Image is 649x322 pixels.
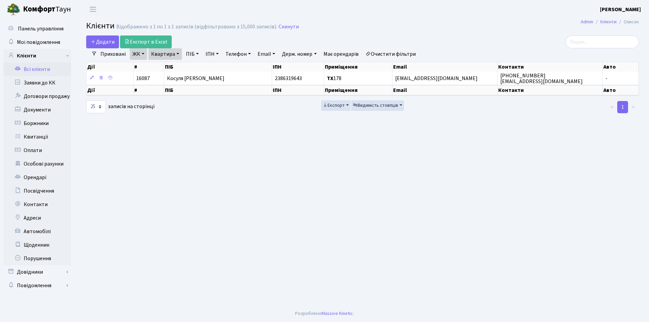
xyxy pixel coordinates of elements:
[18,25,64,32] span: Панель управління
[321,48,361,60] a: Має орендарів
[7,3,20,16] img: logo.png
[3,144,71,157] a: Оплати
[3,198,71,211] a: Контакти
[327,75,341,82] span: 178
[134,62,164,72] th: #
[86,100,154,113] label: записів на сторінці
[86,20,115,32] span: Клієнти
[23,4,55,15] b: Комфорт
[203,48,221,60] a: ІПН
[148,48,182,60] a: Квартира
[116,24,277,30] div: Відображено з 1 по 1 з 1 записів (відфільтровано з 15,000 записів).
[136,75,150,82] span: 16087
[255,48,278,60] a: Email
[605,75,607,82] span: -
[566,35,639,48] input: Пошук...
[17,39,60,46] span: Мої повідомлення
[603,62,639,72] th: Авто
[3,76,71,90] a: Заявки до КК
[279,48,319,60] a: Держ. номер
[120,35,172,48] a: Експорт в Excel
[3,35,71,49] a: Мої повідомлення
[600,6,641,13] b: [PERSON_NAME]
[134,85,164,95] th: #
[86,100,106,113] select: записів на сторінці
[327,75,333,82] b: ТХ
[164,85,272,95] th: ПІБ
[3,90,71,103] a: Договори продажу
[3,22,71,35] a: Панель управління
[87,85,134,95] th: Дії
[617,18,639,26] li: Список
[295,310,354,317] div: Розроблено .
[3,103,71,117] a: Документи
[392,85,498,95] th: Email
[617,101,628,113] a: 1
[86,35,119,48] a: Додати
[600,5,641,14] a: [PERSON_NAME]
[603,85,639,95] th: Авто
[98,48,128,60] a: Приховані
[500,72,583,85] span: [PHONE_NUMBER] [EMAIL_ADDRESS][DOMAIN_NAME]
[3,265,71,279] a: Довідники
[392,62,498,72] th: Email
[600,18,617,25] a: Клієнти
[581,18,593,25] a: Admin
[571,15,649,29] nav: breadcrumb
[498,85,603,95] th: Контакти
[324,62,392,72] th: Приміщення
[164,62,272,72] th: ПІБ
[3,63,71,76] a: Всі клієнти
[351,100,404,111] button: Видимість стовпців
[223,48,254,60] a: Телефон
[3,157,71,171] a: Особові рахунки
[272,85,324,95] th: ІПН
[183,48,201,60] a: ПІБ
[321,310,353,317] a: Massive Kinetic
[130,48,147,60] a: ЖК
[323,102,345,109] span: Експорт
[498,62,603,72] th: Контакти
[395,75,478,82] span: [EMAIL_ADDRESS][DOMAIN_NAME]
[3,184,71,198] a: Посвідчення
[363,48,418,60] a: Очистити фільтри
[279,24,299,30] a: Скинути
[87,62,134,72] th: Дії
[91,38,115,46] span: Додати
[85,4,101,15] button: Переключити навігацію
[275,75,302,82] span: 2386319643
[3,171,71,184] a: Орендарі
[3,279,71,292] a: Повідомлення
[23,4,71,15] span: Таун
[3,49,71,63] a: Клієнти
[3,211,71,225] a: Адреси
[324,85,392,95] th: Приміщення
[321,100,351,111] button: Експорт
[3,252,71,265] a: Порушення
[353,102,398,109] span: Видимість стовпців
[3,117,71,130] a: Боржники
[272,62,324,72] th: ІПН
[3,225,71,238] a: Автомобілі
[3,238,71,252] a: Щоденник
[3,130,71,144] a: Квитанції
[167,75,224,82] span: Косуля [PERSON_NAME]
